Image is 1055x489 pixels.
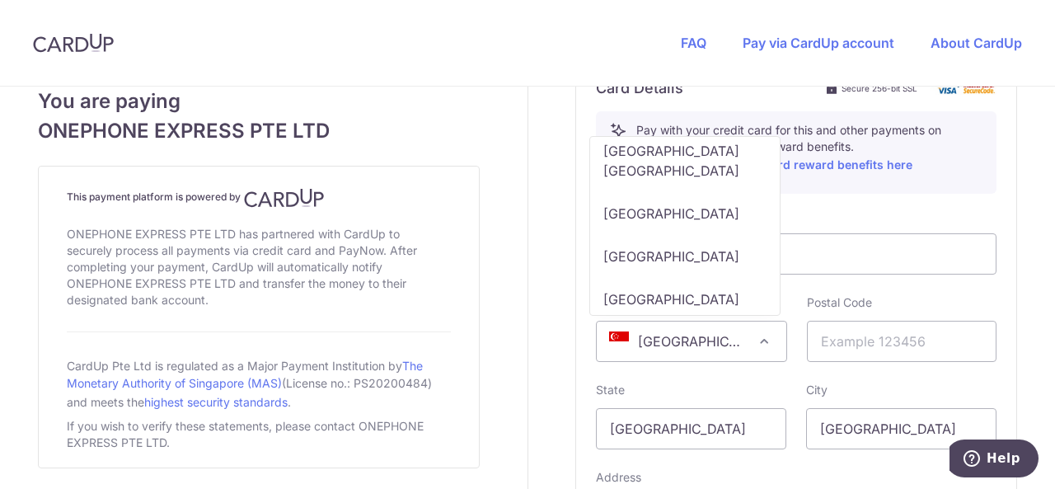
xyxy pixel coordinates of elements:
label: State [596,382,625,398]
p: [GEOGRAPHIC_DATA] [603,247,739,266]
a: FAQ [681,35,706,51]
span: Secure 256-bit SSL [842,82,917,95]
a: highest security standards [144,395,288,409]
a: About CardUp [931,35,1022,51]
h4: This payment platform is powered by [67,188,451,208]
label: Address [596,469,641,486]
label: Postal Code [807,294,872,311]
span: Singapore [596,321,786,362]
span: Singapore [597,322,785,361]
div: If you wish to verify these statements, please contact ONEPHONE EXPRESS PTE LTD. [67,415,451,454]
iframe: Opens a widget where you can find more information [949,440,1039,481]
img: CardUp [244,188,325,208]
h6: Card Details [596,78,683,98]
a: Pay via CardUp account [743,35,894,51]
span: You are paying [38,87,480,116]
p: [GEOGRAPHIC_DATA] [603,289,739,309]
p: [GEOGRAPHIC_DATA] [603,204,739,223]
input: Example 123456 [807,321,997,362]
label: City [806,382,828,398]
span: ONEPHONE EXPRESS PTE LTD [38,116,480,146]
p: Pay with your credit card for this and other payments on CardUp and enjoy card reward benefits. [636,122,982,175]
p: [GEOGRAPHIC_DATA] [GEOGRAPHIC_DATA] [603,141,766,181]
div: ONEPHONE EXPRESS PTE LTD has partnered with CardUp to securely process all payments via credit ca... [67,223,451,312]
img: card secure [931,81,996,95]
div: CardUp Pte Ltd is regulated as a Major Payment Institution by (License no.: PS20200484) and meets... [67,352,451,415]
iframe: Secure card payment input frame [610,244,982,264]
img: CardUp [33,33,114,53]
